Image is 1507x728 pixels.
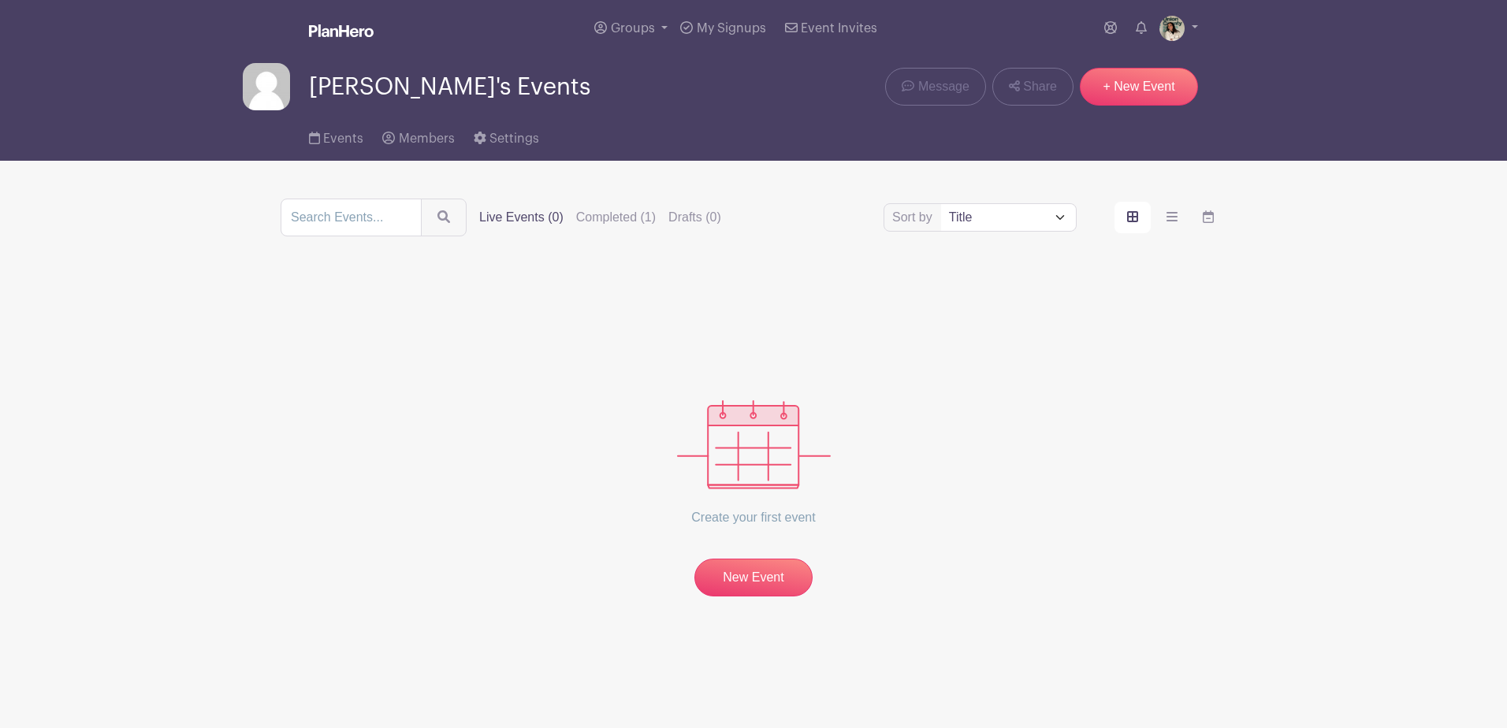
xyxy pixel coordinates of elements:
div: order and view [1114,202,1226,233]
p: Create your first event [677,489,831,546]
a: Share [992,68,1074,106]
label: Sort by [892,208,937,227]
label: Completed (1) [576,208,656,227]
span: Event Invites [801,22,877,35]
span: Events [323,132,363,145]
a: Message [885,68,985,106]
span: [PERSON_NAME]'s Events [309,74,590,100]
a: Members [382,110,454,161]
span: Settings [489,132,539,145]
a: Events [309,110,363,161]
span: My Signups [697,22,766,35]
a: + New Event [1080,68,1198,106]
span: Message [918,77,969,96]
input: Search Events... [281,199,422,236]
label: Drafts (0) [668,208,721,227]
img: events_empty-56550af544ae17c43cc50f3ebafa394433d06d5f1891c01edc4b5d1d59cfda54.svg [677,400,831,489]
span: Share [1023,77,1057,96]
div: filters [479,208,721,227]
label: Live Events (0) [479,208,564,227]
img: default-ce2991bfa6775e67f084385cd625a349d9dcbb7a52a09fb2fda1e96e2d18dcdb.png [243,63,290,110]
img: otgdrts5.png [1159,16,1185,41]
a: Settings [474,110,539,161]
span: Groups [611,22,655,35]
span: Members [399,132,455,145]
a: New Event [694,559,813,596]
img: logo_white-6c42ec7e38ccf1d336a20a19083b03d10ae64f83f12c07503d8b9e83406b4c7d.svg [309,24,374,37]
